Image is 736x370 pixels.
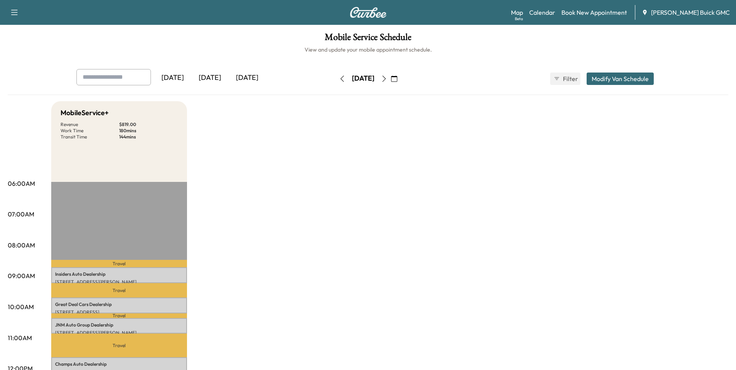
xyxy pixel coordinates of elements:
[61,121,119,128] p: Revenue
[350,7,387,18] img: Curbee Logo
[55,330,183,336] p: [STREET_ADDRESS][PERSON_NAME]
[51,334,187,357] p: Travel
[51,260,187,267] p: Travel
[191,69,229,87] div: [DATE]
[119,121,178,128] p: $ 819.00
[587,73,654,85] button: Modify Van Schedule
[55,279,183,285] p: [STREET_ADDRESS][PERSON_NAME]
[61,128,119,134] p: Work Time
[55,309,183,315] p: [STREET_ADDRESS]
[8,240,35,250] p: 08:00AM
[55,271,183,277] p: Insiders Auto Dealership
[8,271,35,280] p: 09:00AM
[651,8,730,17] span: [PERSON_NAME] Buick GMC
[51,313,187,318] p: Travel
[511,8,523,17] a: MapBeta
[61,134,119,140] p: Transit Time
[154,69,191,87] div: [DATE]
[550,73,580,85] button: Filter
[352,74,374,83] div: [DATE]
[8,209,34,219] p: 07:00AM
[8,302,34,311] p: 10:00AM
[8,333,32,342] p: 11:00AM
[119,128,178,134] p: 180 mins
[61,107,109,118] h5: MobileService+
[229,69,266,87] div: [DATE]
[515,16,523,22] div: Beta
[561,8,627,17] a: Book New Appointment
[51,283,187,298] p: Travel
[55,322,183,328] p: JNM Auto Group Dealership
[119,134,178,140] p: 144 mins
[8,179,35,188] p: 06:00AM
[55,361,183,367] p: Champs Auto Dealership
[8,46,728,54] h6: View and update your mobile appointment schedule.
[8,33,728,46] h1: Mobile Service Schedule
[55,301,183,308] p: Great Deal Cars Dealership
[529,8,555,17] a: Calendar
[563,74,577,83] span: Filter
